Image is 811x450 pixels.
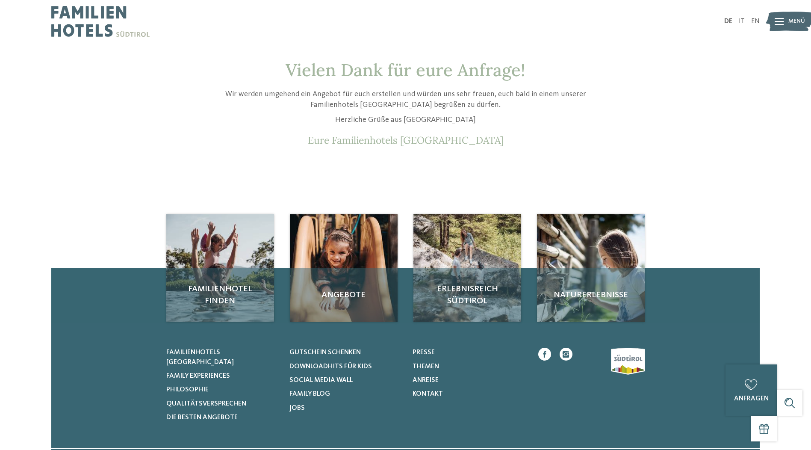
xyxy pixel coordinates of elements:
a: Familienhotels [GEOGRAPHIC_DATA] [166,348,279,367]
img: Anfrage [537,214,645,322]
span: Gutschein schenken [289,349,361,356]
a: Social Media Wall [289,376,402,385]
p: Eure Familienhotels [GEOGRAPHIC_DATA] [203,134,609,146]
span: Menü [788,17,805,26]
a: Anfrage Familienhotel finden [166,214,274,322]
img: Anfrage [413,214,521,322]
a: EN [751,18,760,25]
a: Presse [413,348,525,357]
span: Familienhotel finden [175,283,265,307]
a: Anreise [413,376,525,385]
a: Anfrage Angebote [290,214,398,322]
span: Family Blog [289,391,330,397]
a: DE [724,18,732,25]
span: Erlebnisreich Südtirol [422,283,513,307]
a: Philosophie [166,385,279,394]
img: Anfrage [166,214,274,322]
span: Anreise [413,377,439,384]
span: Family Experiences [166,373,230,379]
span: Die besten Angebote [166,414,238,421]
img: Anfrage [290,214,398,322]
span: anfragen [734,395,769,402]
span: Downloadhits für Kids [289,363,372,370]
span: Jobs [289,405,305,412]
a: Gutschein schenken [289,348,402,357]
p: Wir werden umgehend ein Angebot für euch erstellen und würden uns sehr freuen, euch bald in einem... [203,89,609,110]
a: Anfrage Erlebnisreich Südtirol [413,214,521,322]
p: Herzliche Grüße aus [GEOGRAPHIC_DATA] [203,115,609,125]
span: Qualitätsversprechen [166,400,246,407]
span: Presse [413,349,435,356]
span: Vielen Dank für eure Anfrage! [286,59,525,81]
a: Anfrage Naturerlebnisse [537,214,645,322]
a: IT [739,18,745,25]
a: Jobs [289,403,402,413]
span: Familienhotels [GEOGRAPHIC_DATA] [166,349,234,365]
a: Qualitätsversprechen [166,399,279,409]
span: Naturerlebnisse [546,289,636,301]
a: Family Blog [289,389,402,399]
a: Themen [413,362,525,371]
span: Kontakt [413,391,443,397]
span: Philosophie [166,386,209,393]
a: Kontakt [413,389,525,399]
a: anfragen [725,364,777,416]
a: Downloadhits für Kids [289,362,402,371]
a: Family Experiences [166,371,279,381]
span: Angebote [298,289,389,301]
span: Social Media Wall [289,377,353,384]
span: Themen [413,363,439,370]
a: Die besten Angebote [166,413,279,422]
